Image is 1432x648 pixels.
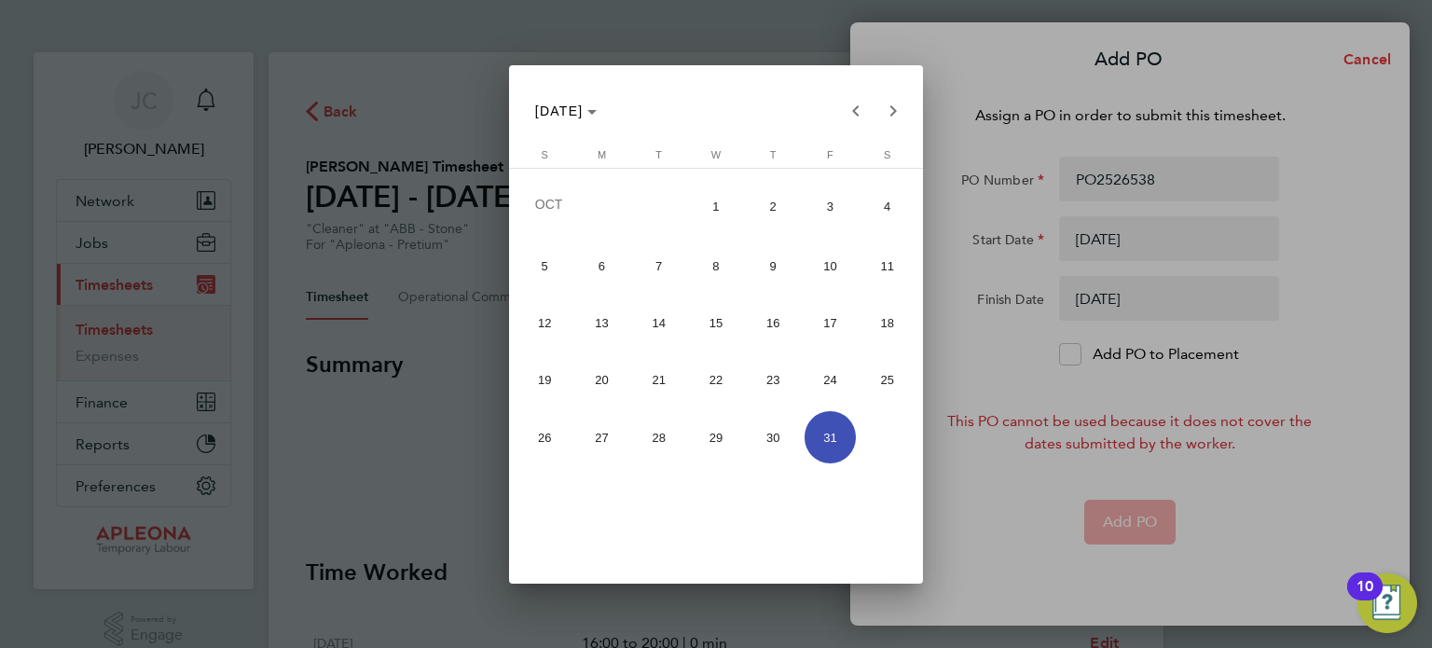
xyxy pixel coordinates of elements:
[748,179,799,235] span: 2
[576,241,627,292] span: 6
[748,241,799,292] span: 9
[802,295,859,352] button: October 17, 2025
[630,352,687,408] button: October 21, 2025
[745,175,802,237] button: October 2, 2025
[573,408,630,465] button: October 27, 2025
[805,411,856,462] span: 31
[837,92,874,130] button: Previous month
[633,354,684,406] span: 21
[805,297,856,349] span: 17
[519,297,571,349] span: 12
[598,149,606,160] span: M
[859,295,916,352] button: October 18, 2025
[576,411,627,462] span: 27
[861,354,913,406] span: 25
[535,103,584,118] span: [DATE]
[861,179,913,235] span: 4
[711,149,721,160] span: W
[859,352,916,408] button: October 25, 2025
[805,241,856,292] span: 10
[630,408,687,465] button: October 28, 2025
[802,408,859,465] button: October 31, 2025
[859,238,916,295] button: October 11, 2025
[748,411,799,462] span: 30
[630,295,687,352] button: October 14, 2025
[770,149,777,160] span: T
[573,295,630,352] button: October 13, 2025
[805,354,856,406] span: 24
[745,408,802,465] button: October 30, 2025
[516,238,573,295] button: October 5, 2025
[690,354,741,406] span: 22
[516,408,573,465] button: October 26, 2025
[528,94,605,128] button: Choose month and year
[516,175,688,237] td: OCT
[861,241,913,292] span: 11
[573,238,630,295] button: October 6, 2025
[690,179,741,235] span: 1
[805,179,856,235] span: 3
[687,408,744,465] button: October 29, 2025
[748,297,799,349] span: 16
[1356,586,1373,611] div: 10
[687,352,744,408] button: October 22, 2025
[687,175,744,237] button: October 1, 2025
[542,149,548,160] span: S
[630,238,687,295] button: October 7, 2025
[633,297,684,349] span: 14
[884,149,890,160] span: S
[690,297,741,349] span: 15
[802,352,859,408] button: October 24, 2025
[802,238,859,295] button: October 10, 2025
[1357,573,1417,633] button: Open Resource Center, 10 new notifications
[802,175,859,237] button: October 3, 2025
[519,241,571,292] span: 5
[655,149,662,160] span: T
[861,297,913,349] span: 18
[516,352,573,408] button: October 19, 2025
[687,295,744,352] button: October 15, 2025
[690,411,741,462] span: 29
[745,352,802,408] button: October 23, 2025
[859,175,916,237] button: October 4, 2025
[690,241,741,292] span: 8
[745,295,802,352] button: October 16, 2025
[519,411,571,462] span: 26
[516,295,573,352] button: October 12, 2025
[633,411,684,462] span: 28
[519,354,571,406] span: 19
[745,238,802,295] button: October 9, 2025
[576,297,627,349] span: 13
[687,238,744,295] button: October 8, 2025
[633,241,684,292] span: 7
[748,354,799,406] span: 23
[573,352,630,408] button: October 20, 2025
[576,354,627,406] span: 20
[827,149,833,160] span: F
[874,92,912,130] button: Next month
